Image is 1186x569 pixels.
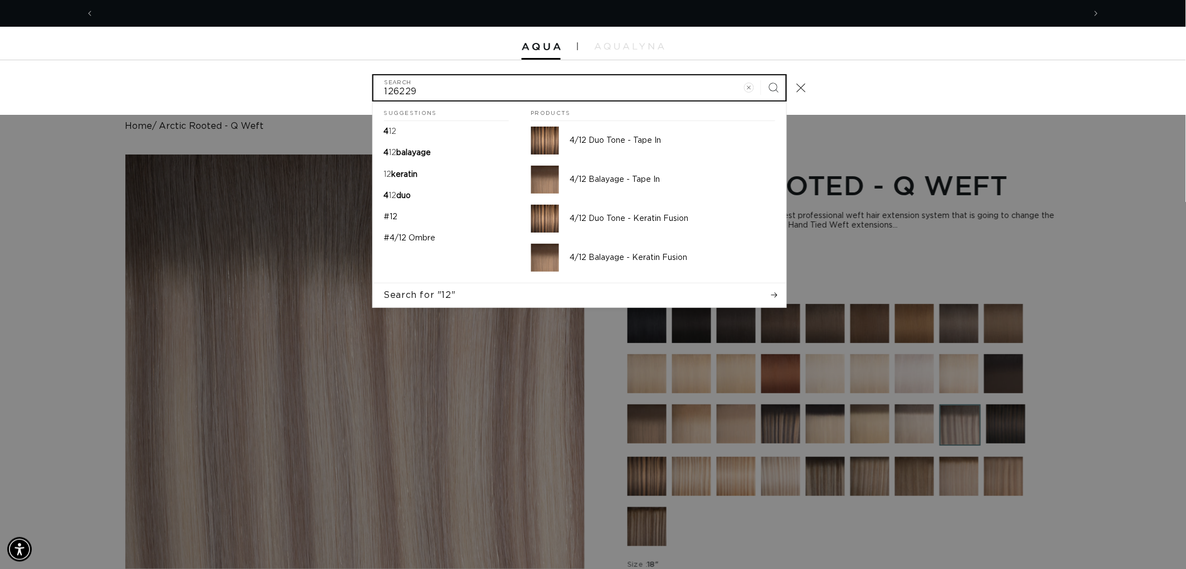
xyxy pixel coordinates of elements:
iframe: Chat Widget [1031,449,1186,569]
a: 4 12 duo [373,185,520,206]
a: 4/12 Duo Tone - Tape In [520,121,786,160]
div: Accessibility Menu [7,537,32,562]
span: 4 [384,149,389,157]
img: 4/12 Duo Tone - Tape In [531,127,559,155]
span: duo [397,192,411,200]
mark: 12 [384,171,392,179]
button: Next announcement [1084,3,1109,24]
button: Close [789,75,814,100]
mark: 12 [389,149,397,157]
a: #12 [373,206,520,228]
input: Search [373,75,786,100]
a: 4/12 Balayage - Tape In [520,160,786,199]
mark: 12 [389,128,397,136]
button: Previous announcement [77,3,102,24]
a: 4 12 [373,121,520,142]
p: 4/12 Balayage - Tape In [570,175,775,185]
img: 4/12 Duo Tone - Keratin Fusion [531,205,559,233]
p: #4/12 Ombre [384,233,436,243]
a: #4/12 Ombre [373,228,520,249]
span: keratin [392,171,418,179]
span: balayage [397,149,431,157]
p: 4/12 Duo Tone - Tape In [570,136,775,146]
mark: 12 [389,192,397,200]
h2: Suggestions [384,102,509,122]
p: 4/12 Duo Tone - Keratin Fusion [570,214,775,224]
p: 12 keratin [384,170,418,180]
p: 4/12 Balayage - Keratin Fusion [570,253,775,263]
img: aqualyna.com [595,43,664,50]
p: 4 12 balayage [384,148,431,158]
button: Search [761,75,786,100]
p: #12 [384,212,398,222]
img: 4/12 Balayage - Tape In [531,166,559,194]
span: 4 [384,128,389,136]
a: 4 12 balayage [373,142,520,163]
img: Aqua Hair Extensions [522,43,561,51]
a: 4/12 Duo Tone - Keratin Fusion [520,199,786,238]
span: 4 [384,192,389,200]
p: 4 12 [384,127,397,137]
p: 4 12 duo [384,191,411,201]
a: 4/12 Balayage - Keratin Fusion [520,238,786,277]
a: 12 keratin [373,164,520,185]
button: Clear search term [737,75,761,100]
img: 4/12 Balayage - Keratin Fusion [531,244,559,272]
h2: Products [531,102,775,122]
span: Search for "12" [384,289,456,301]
